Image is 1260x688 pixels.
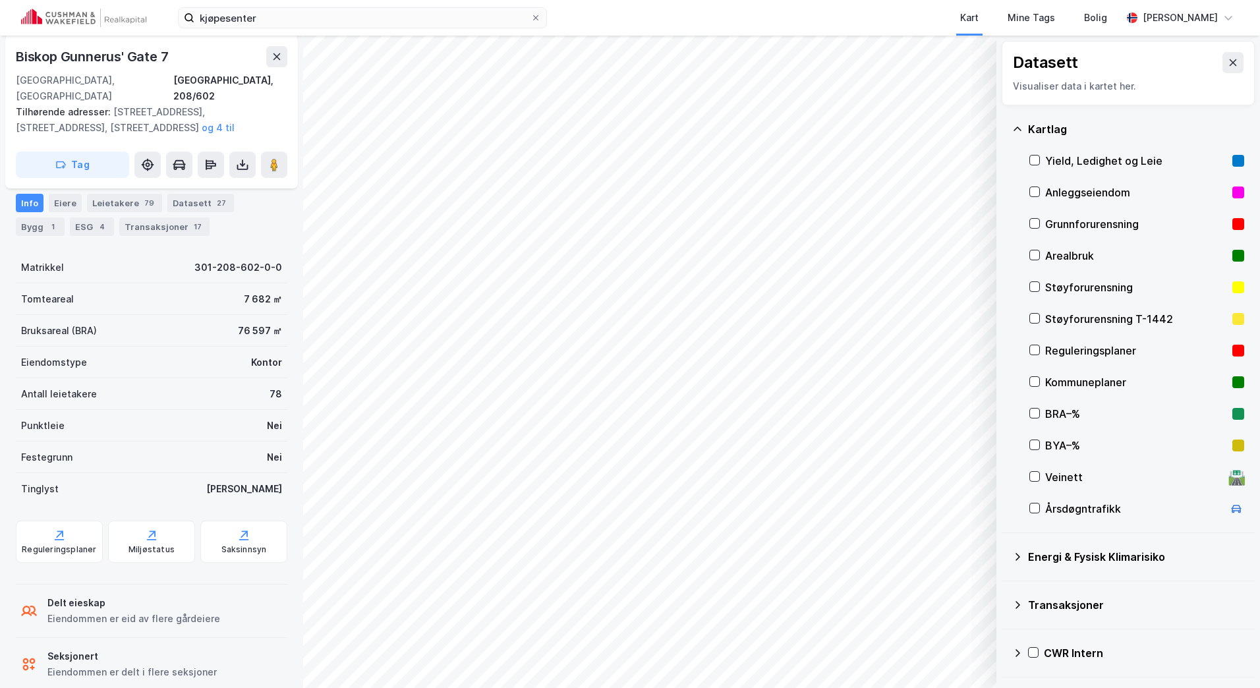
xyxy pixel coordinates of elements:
[1084,10,1107,26] div: Bolig
[194,8,530,28] input: Søk på adresse, matrikkel, gårdeiere, leietakere eller personer
[1194,625,1260,688] iframe: Chat Widget
[1045,406,1227,422] div: BRA–%
[1045,248,1227,264] div: Arealbruk
[1013,52,1078,73] div: Datasett
[267,449,282,465] div: Nei
[1013,78,1244,94] div: Visualiser data i kartet her.
[142,196,157,210] div: 79
[16,46,171,67] div: Biskop Gunnerus' Gate 7
[21,355,87,370] div: Eiendomstype
[21,291,74,307] div: Tomteareal
[206,481,282,497] div: [PERSON_NAME]
[47,595,220,611] div: Delt eieskap
[1045,279,1227,295] div: Støyforurensning
[167,194,234,212] div: Datasett
[1143,10,1218,26] div: [PERSON_NAME]
[47,648,217,664] div: Seksjonert
[1008,10,1055,26] div: Mine Tags
[267,418,282,434] div: Nei
[87,194,162,212] div: Leietakere
[21,9,146,27] img: cushman-wakefield-realkapital-logo.202ea83816669bd177139c58696a8fa1.svg
[16,152,129,178] button: Tag
[16,217,65,236] div: Bygg
[129,544,175,555] div: Miljøstatus
[173,72,287,104] div: [GEOGRAPHIC_DATA], 208/602
[21,418,65,434] div: Punktleie
[1045,311,1227,327] div: Støyforurensning T-1442
[221,544,267,555] div: Saksinnsyn
[1028,121,1244,137] div: Kartlag
[1045,153,1227,169] div: Yield, Ledighet og Leie
[1045,374,1227,390] div: Kommuneplaner
[194,260,282,275] div: 301-208-602-0-0
[16,194,43,212] div: Info
[1045,438,1227,453] div: BYA–%
[16,104,277,136] div: [STREET_ADDRESS], [STREET_ADDRESS], [STREET_ADDRESS]
[1194,625,1260,688] div: Kontrollprogram for chat
[270,386,282,402] div: 78
[251,355,282,370] div: Kontor
[244,291,282,307] div: 7 682 ㎡
[16,72,173,104] div: [GEOGRAPHIC_DATA], [GEOGRAPHIC_DATA]
[21,260,64,275] div: Matrikkel
[47,611,220,627] div: Eiendommen er eid av flere gårdeiere
[1044,645,1244,661] div: CWR Intern
[1045,469,1223,485] div: Veinett
[96,220,109,233] div: 4
[191,220,204,233] div: 17
[119,217,210,236] div: Transaksjoner
[47,664,217,680] div: Eiendommen er delt i flere seksjoner
[1028,549,1244,565] div: Energi & Fysisk Klimarisiko
[1045,185,1227,200] div: Anleggseiendom
[1045,216,1227,232] div: Grunnforurensning
[1045,501,1223,517] div: Årsdøgntrafikk
[21,386,97,402] div: Antall leietakere
[46,220,59,233] div: 1
[21,323,97,339] div: Bruksareal (BRA)
[16,106,113,117] span: Tilhørende adresser:
[1045,343,1227,358] div: Reguleringsplaner
[960,10,979,26] div: Kart
[70,217,114,236] div: ESG
[49,194,82,212] div: Eiere
[21,481,59,497] div: Tinglyst
[22,544,96,555] div: Reguleringsplaner
[1028,597,1244,613] div: Transaksjoner
[1228,469,1246,486] div: 🛣️
[21,449,72,465] div: Festegrunn
[214,196,229,210] div: 27
[238,323,282,339] div: 76 597 ㎡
